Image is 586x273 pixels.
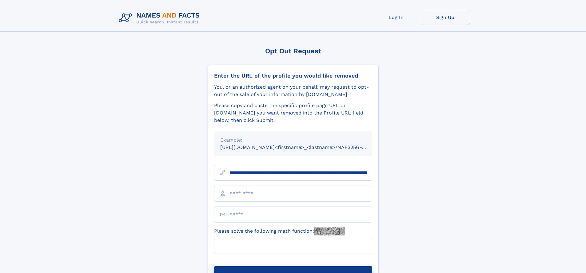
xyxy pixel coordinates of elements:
[214,227,345,235] label: Please solve the following math function:
[116,10,205,26] img: Logo Names and Facts
[421,10,470,25] a: Sign Up
[220,136,366,144] div: Example:
[214,72,372,79] div: Enter the URL of the profile you would like removed
[214,83,372,98] div: You, or an authorized agent on your behalf, may request to opt-out of the sale of your informatio...
[214,102,372,124] div: Please copy and paste the specific profile page URL on [DOMAIN_NAME] you want removed into the Pr...
[372,10,421,25] a: Log In
[220,144,384,150] small: [URL][DOMAIN_NAME]<firstname>_<lastname>/NAF325G-xxxxxxxx
[208,47,379,55] div: Opt Out Request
